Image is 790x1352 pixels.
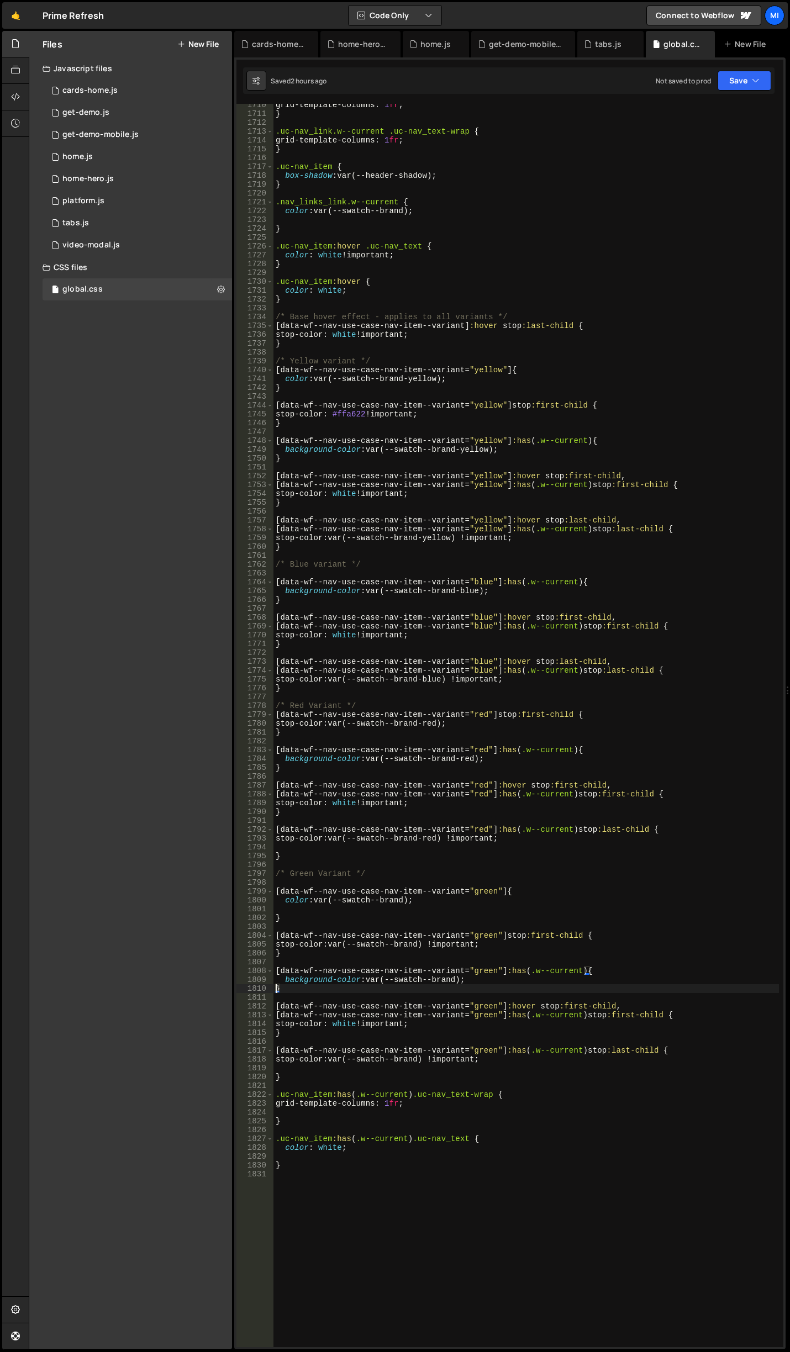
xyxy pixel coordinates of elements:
div: 1760 [236,542,273,551]
div: 1779 [236,710,273,719]
div: 1811 [236,993,273,1002]
div: 1813 [236,1011,273,1020]
button: New File [177,40,219,49]
div: 1814 [236,1020,273,1028]
div: 1719 [236,180,273,189]
div: 16983/46577.css [43,278,232,300]
div: 1773 [236,657,273,666]
div: 1730 [236,277,273,286]
div: global.css [62,284,103,294]
div: 1761 [236,551,273,560]
div: get-demo.js [62,108,109,118]
button: Save [718,71,771,91]
div: 1722 [236,207,273,215]
div: 1759 [236,534,273,542]
div: 1807 [236,958,273,967]
div: home-hero.js [62,174,114,184]
div: Not saved to prod [656,76,711,86]
div: 1739 [236,357,273,366]
div: 1798 [236,878,273,887]
div: 1804 [236,931,273,940]
div: tabs.js [595,39,622,50]
div: 1817 [236,1046,273,1055]
div: video-modal.js [62,240,120,250]
div: 1726 [236,242,273,251]
div: get-demo-mobile.js [489,39,562,50]
div: 1763 [236,569,273,578]
div: 1723 [236,215,273,224]
div: 1712 [236,118,273,127]
div: 1783 [236,746,273,754]
div: 1744 [236,401,273,410]
div: 1745 [236,410,273,419]
div: 1769 [236,622,273,631]
div: 1797 [236,869,273,878]
div: 1787 [236,781,273,790]
div: 1780 [236,719,273,728]
div: 1802 [236,913,273,922]
div: 1810 [236,984,273,993]
div: 1721 [236,198,273,207]
div: 1740 [236,366,273,374]
div: 1729 [236,268,273,277]
div: 1795 [236,852,273,860]
div: 1829 [236,1152,273,1161]
div: 1713 [236,127,273,136]
div: 1805 [236,940,273,949]
div: 1734 [236,313,273,321]
div: 1793 [236,834,273,843]
div: 1747 [236,427,273,436]
div: CSS files [29,256,232,278]
div: 1774 [236,666,273,675]
div: 1768 [236,613,273,622]
div: 1738 [236,348,273,357]
div: cards-home.js [62,86,118,96]
div: 1825 [236,1117,273,1126]
div: 1765 [236,587,273,595]
div: 16983/46734.js [43,212,232,234]
div: 1808 [236,967,273,975]
div: 1799 [236,887,273,896]
div: 1830 [236,1161,273,1170]
div: 1821 [236,1081,273,1090]
div: 1816 [236,1037,273,1046]
div: 1781 [236,728,273,737]
div: cards-home.js [252,39,305,50]
div: 1746 [236,419,273,427]
div: 1831 [236,1170,273,1179]
div: 1742 [236,383,273,392]
div: 1764 [236,578,273,587]
div: 1789 [236,799,273,807]
div: 1806 [236,949,273,958]
div: 16983/46692.js [43,102,232,124]
a: Connect to Webflow [646,6,761,25]
div: 1792 [236,825,273,834]
div: 1741 [236,374,273,383]
div: 1754 [236,489,273,498]
div: 1767 [236,604,273,613]
div: 1777 [236,693,273,701]
div: 2 hours ago [291,76,327,86]
div: 16983/47433.js [43,168,232,190]
div: 1714 [236,136,273,145]
div: 1827 [236,1134,273,1143]
div: 16983/46578.js [43,146,232,168]
div: 1778 [236,701,273,710]
div: 1820 [236,1073,273,1081]
div: 1737 [236,339,273,348]
div: 16983/46693.js [43,124,232,146]
button: Code Only [349,6,441,25]
div: 1724 [236,224,273,233]
div: Javascript files [29,57,232,80]
div: 1809 [236,975,273,984]
div: 1750 [236,454,273,463]
div: home-hero.js [338,39,387,50]
a: 🤙 [2,2,29,29]
div: 1753 [236,480,273,489]
div: 1794 [236,843,273,852]
div: 1788 [236,790,273,799]
div: 1818 [236,1055,273,1064]
div: 1752 [236,472,273,480]
div: home.js [420,39,451,50]
div: 1762 [236,560,273,569]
